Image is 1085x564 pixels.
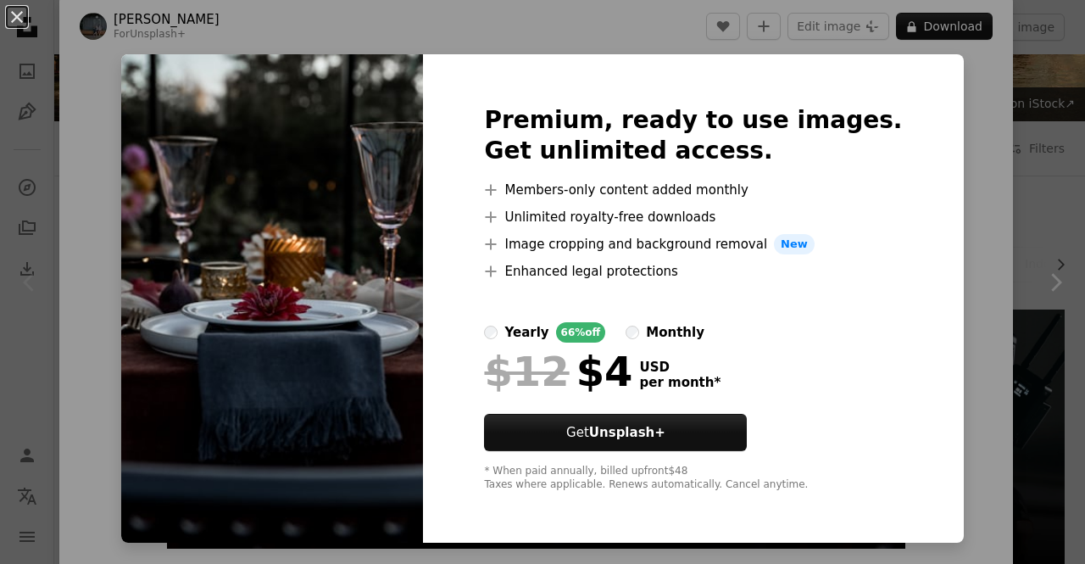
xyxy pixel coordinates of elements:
div: yearly [504,322,548,343]
div: 66% off [556,322,606,343]
input: monthly [626,326,639,339]
li: Enhanced legal protections [484,261,902,282]
div: * When paid annually, billed upfront $48 Taxes where applicable. Renews automatically. Cancel any... [484,465,902,492]
div: monthly [646,322,704,343]
div: $4 [484,349,632,394]
button: GetUnsplash+ [484,414,747,451]
li: Image cropping and background removal [484,234,902,254]
li: Members-only content added monthly [484,180,902,200]
span: USD [639,360,721,375]
strong: Unsplash+ [589,425,665,440]
span: per month * [639,375,721,390]
span: $12 [484,349,569,394]
img: premium_photo-1729163127929-7972f85e7251 [121,54,423,543]
input: yearly66%off [484,326,498,339]
h2: Premium, ready to use images. Get unlimited access. [484,105,902,166]
li: Unlimited royalty-free downloads [484,207,902,227]
span: New [774,234,815,254]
